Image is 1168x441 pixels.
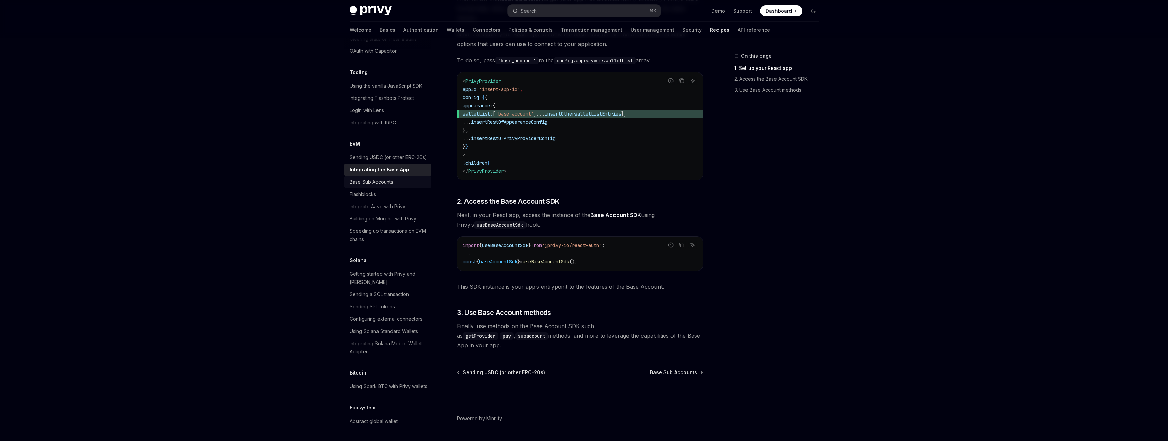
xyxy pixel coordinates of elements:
a: Integrating Flashbots Protect [344,92,431,104]
span: Base Sub Accounts [650,369,697,376]
span: config [463,94,479,101]
a: 1. Set up your React app [734,63,824,74]
a: Abstract global wallet [344,415,431,427]
code: subaccount [515,332,548,340]
div: Abstract global wallet [350,417,398,425]
span: Next, configure your React app to show the Base Account as one of the external wallet options tha... [457,30,703,49]
span: ... [463,119,471,125]
a: Transaction management [561,22,622,38]
span: PrivyProvider [465,78,501,84]
a: Base Account SDK [590,212,641,219]
a: Sending USDC (or other ERC-20s) [344,151,431,164]
h5: Bitcoin [350,369,366,377]
span: ... [463,250,471,257]
span: 2. Access the Base Account SDK [457,197,560,206]
a: Wallets [447,22,464,38]
span: (); [569,259,577,265]
span: To do so, pass to the array. [457,56,703,65]
span: = [479,94,482,101]
div: Using Solana Standard Wallets [350,327,418,335]
span: }, [463,127,468,133]
span: Dashboard [766,7,792,14]
code: getProvider [463,332,498,340]
a: Base Sub Accounts [650,369,702,376]
button: Ask AI [688,76,697,85]
div: Getting started with Privy and [PERSON_NAME] [350,270,427,286]
div: Using the vanilla JavaScript SDK [350,82,422,90]
div: Speeding up transactions on EVM chains [350,227,427,243]
a: OAuth with Capacitor [344,45,431,57]
span: appId [463,86,476,92]
span: { [493,103,496,109]
span: } [487,160,490,166]
span: > [504,168,506,174]
button: Copy the contents from the code block [677,241,686,249]
a: Dashboard [760,5,802,16]
span: import [463,242,479,248]
a: Integrating Solana Mobile Wallet Adapter [344,337,431,358]
button: Report incorrect code [666,241,675,249]
div: Integrating Flashbots Protect [350,94,414,102]
a: Login with Lens [344,104,431,117]
a: Integrate Aave with Privy [344,200,431,213]
span: ; [602,242,605,248]
a: Security [682,22,702,38]
a: Authentication [403,22,439,38]
span: , [534,111,536,117]
a: Using Solana Standard Wallets [344,325,431,337]
span: 3. Use Base Account methods [457,308,551,317]
a: Support [733,7,752,14]
span: useBaseAccountSdk [523,259,569,265]
a: 2. Access the Base Account SDK [734,74,824,85]
a: Base Sub Accounts [344,176,431,188]
button: Open search [508,5,661,17]
span: } [465,143,468,150]
span: , [520,86,523,92]
span: useBaseAccountSdk [482,242,528,248]
div: Sending a SOL transaction [350,290,409,299]
a: Using the vanilla JavaScript SDK [344,80,431,92]
span: [ [493,111,496,117]
span: const [463,259,476,265]
a: User management [631,22,674,38]
a: Welcome [350,22,371,38]
span: appearance: [463,103,493,109]
span: = [520,259,523,265]
button: Copy the contents from the code block [677,76,686,85]
h5: Tooling [350,68,368,76]
a: Integrating the Base App [344,164,431,176]
a: Sending SPL tokens [344,301,431,313]
span: { [482,94,485,101]
div: Sending SPL tokens [350,303,395,311]
div: Integrate Aave with Privy [350,202,405,211]
div: OAuth with Capacitor [350,47,397,55]
img: dark logo [350,6,392,16]
div: Building on Morpho with Privy [350,215,416,223]
span: from [531,242,542,248]
span: insertOtherWalletListEntries [545,111,621,117]
div: Configuring external connectors [350,315,423,323]
div: Base Sub Accounts [350,178,393,186]
span: } [528,242,531,248]
div: Flashblocks [350,190,376,198]
span: > [463,152,465,158]
a: Demo [711,7,725,14]
a: config.appearance.walletList [554,57,636,64]
span: insertRestOfPrivyProviderConfig [471,135,556,141]
a: Recipes [710,22,729,38]
a: Basics [380,22,395,38]
h5: Ecosystem [350,404,375,412]
span: ... [536,111,545,117]
span: ... [463,135,471,141]
span: Finally, use methods on the Base Account SDK such as , , methods, and more to leverage the capabi... [457,321,703,350]
button: Report incorrect code [666,76,675,85]
span: Sending USDC (or other ERC-20s) [463,369,545,376]
a: Connectors [473,22,500,38]
span: { [479,242,482,248]
span: PrivyProvider [468,168,504,174]
span: ], [621,111,626,117]
span: 'base_account' [496,111,534,117]
a: 3. Use Base Account methods [734,85,824,95]
code: pay [500,332,514,340]
div: Login with Lens [350,106,384,115]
